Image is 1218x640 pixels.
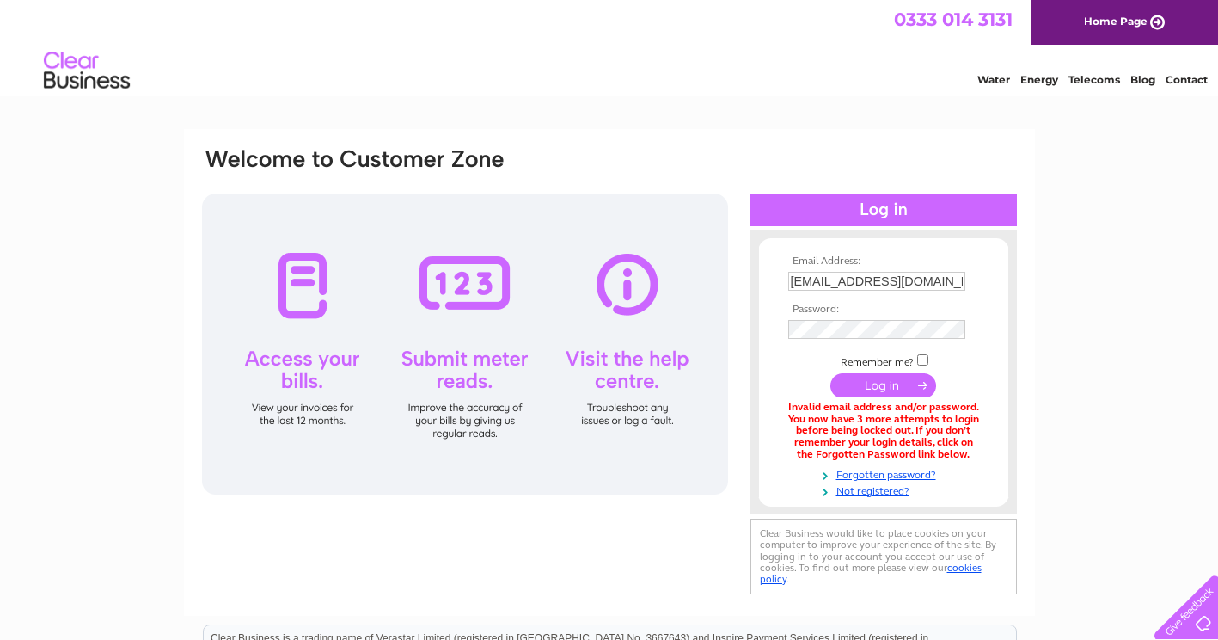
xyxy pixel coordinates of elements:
input: Submit [830,373,936,397]
a: Contact [1166,73,1208,86]
a: Forgotten password? [788,465,983,482]
a: Blog [1130,73,1155,86]
a: Water [977,73,1010,86]
a: Telecoms [1068,73,1120,86]
a: 0333 014 3131 [894,9,1013,30]
img: logo.png [43,45,131,97]
a: Energy [1020,73,1058,86]
td: Remember me? [784,352,983,369]
th: Email Address: [784,255,983,268]
a: cookies policy [760,562,982,585]
th: Password: [784,304,983,316]
div: Invalid email address and/or password. You now have 3 more attempts to login before being locked ... [788,402,979,461]
div: Clear Business is a trading name of Verastar Limited (registered in [GEOGRAPHIC_DATA] No. 3667643... [204,9,1016,83]
div: Clear Business would like to place cookies on your computer to improve your experience of the sit... [750,519,1017,594]
a: Not registered? [788,482,983,498]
